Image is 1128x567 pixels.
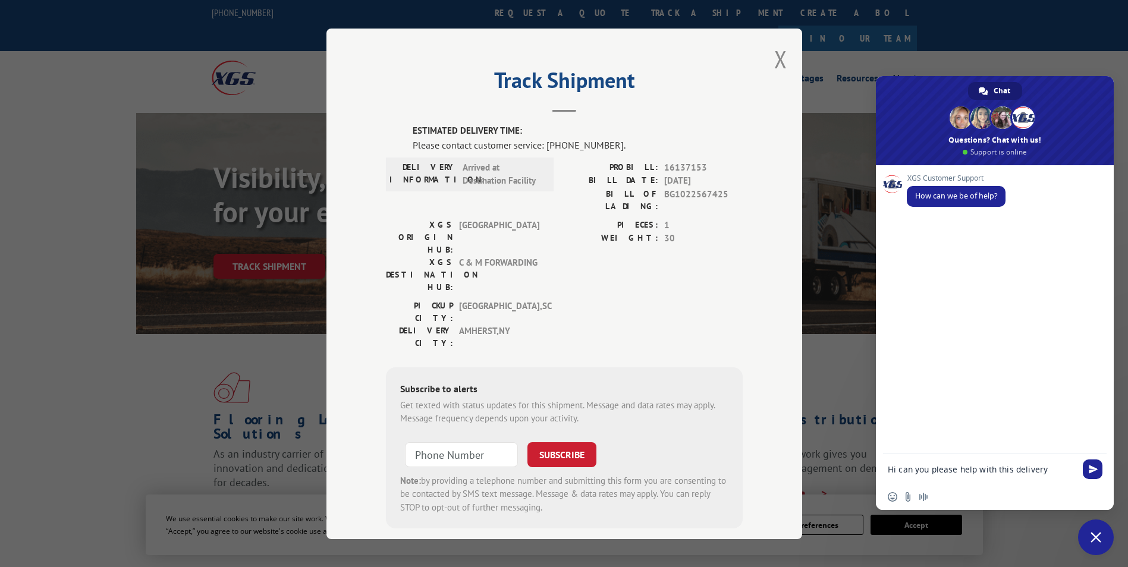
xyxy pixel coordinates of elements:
span: Send [1083,459,1102,479]
input: Phone Number [405,442,518,467]
span: Insert an emoji [888,492,897,502]
span: How can we be of help? [915,191,997,201]
span: 30 [664,232,743,245]
button: SUBSCRIBE [527,442,596,467]
span: BG1022567425 [664,187,743,212]
div: Subscribe to alerts [400,381,728,398]
span: [DATE] [664,174,743,188]
span: Audio message [919,492,928,502]
span: [GEOGRAPHIC_DATA] [459,218,539,256]
label: PROBILL: [564,160,658,174]
label: BILL DATE: [564,174,658,188]
div: by providing a telephone number and submitting this form you are consenting to be contacted by SM... [400,474,728,514]
span: AMHERST , NY [459,324,539,349]
label: DELIVERY CITY: [386,324,453,349]
label: PIECES: [564,218,658,232]
div: Close chat [1078,519,1114,555]
label: ESTIMATED DELIVERY TIME: [413,124,743,138]
div: Get texted with status updates for this shipment. Message and data rates may apply. Message frequ... [400,398,728,425]
span: XGS Customer Support [907,174,1006,182]
label: XGS ORIGIN HUB: [386,218,453,256]
label: PICKUP CITY: [386,299,453,324]
span: Chat [994,82,1010,100]
button: Close modal [774,43,787,75]
label: BILL OF LADING: [564,187,658,212]
strong: Note: [400,474,421,486]
textarea: Compose your message... [888,464,1076,475]
label: XGS DESTINATION HUB: [386,256,453,293]
span: C & M FORWARDING [459,256,539,293]
label: DELIVERY INFORMATION: [389,160,457,187]
span: Send a file [903,492,913,502]
span: 1 [664,218,743,232]
label: WEIGHT: [564,232,658,245]
span: [GEOGRAPHIC_DATA] , SC [459,299,539,324]
span: 16137153 [664,160,743,174]
span: Arrived at Destination Facility [463,160,543,187]
div: Chat [968,82,1022,100]
div: Please contact customer service: [PHONE_NUMBER]. [413,137,743,152]
h2: Track Shipment [386,72,743,94]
